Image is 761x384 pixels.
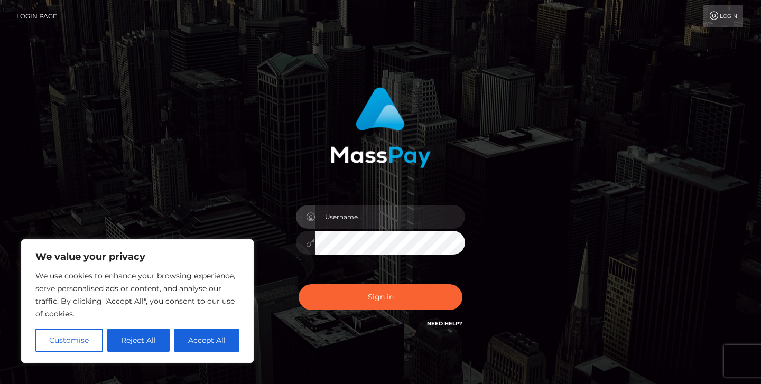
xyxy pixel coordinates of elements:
[21,239,254,363] div: We value your privacy
[315,205,465,229] input: Username...
[299,284,462,310] button: Sign in
[703,5,743,27] a: Login
[174,329,239,352] button: Accept All
[330,87,431,168] img: MassPay Login
[35,329,103,352] button: Customise
[107,329,170,352] button: Reject All
[427,320,462,327] a: Need Help?
[35,269,239,320] p: We use cookies to enhance your browsing experience, serve personalised ads or content, and analys...
[35,250,239,263] p: We value your privacy
[16,5,57,27] a: Login Page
